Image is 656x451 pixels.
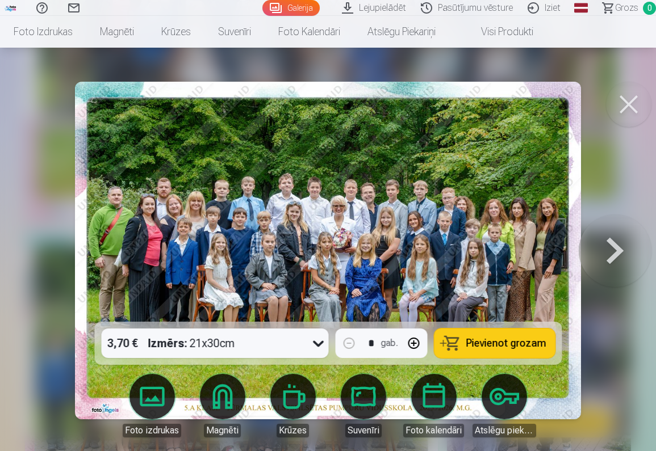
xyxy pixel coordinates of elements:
span: Pievienot grozam [466,338,546,348]
a: Foto kalendāri [402,374,466,437]
div: Atslēgu piekariņi [473,424,536,437]
a: Krūzes [261,374,325,437]
a: Atslēgu piekariņi [473,374,536,437]
span: Grozs [615,1,638,15]
img: /fa3 [5,5,17,11]
div: Foto izdrukas [123,424,181,437]
div: gab. [381,336,398,350]
span: 0 [643,2,656,15]
a: Foto kalendāri [265,16,354,48]
a: Krūzes [148,16,204,48]
div: 21x30cm [148,328,235,358]
div: 3,70 € [101,328,143,358]
a: Magnēti [86,16,148,48]
div: Foto kalendāri [403,424,464,437]
a: Magnēti [191,374,254,437]
div: Suvenīri [345,424,382,437]
a: Visi produkti [449,16,547,48]
a: Atslēgu piekariņi [354,16,449,48]
a: Suvenīri [332,374,395,437]
button: Pievienot grozam [434,328,555,358]
strong: Izmērs : [148,335,187,351]
a: Foto izdrukas [120,374,184,437]
div: Magnēti [204,424,241,437]
div: Krūzes [277,424,309,437]
a: Suvenīri [204,16,265,48]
